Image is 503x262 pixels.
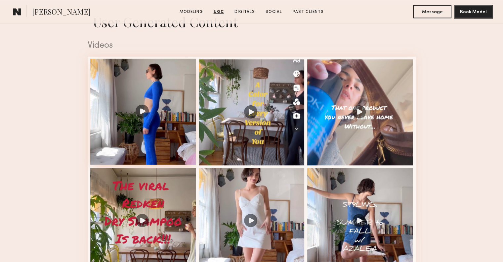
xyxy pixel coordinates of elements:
button: Message [413,5,451,18]
span: [PERSON_NAME] [32,7,90,18]
a: UGC [211,9,227,15]
button: Book Model [454,5,492,18]
a: Book Model [454,9,492,14]
a: Digitals [232,9,258,15]
a: Social [263,9,285,15]
div: Videos [88,41,416,50]
a: Modeling [177,9,206,15]
a: Past Clients [290,9,326,15]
